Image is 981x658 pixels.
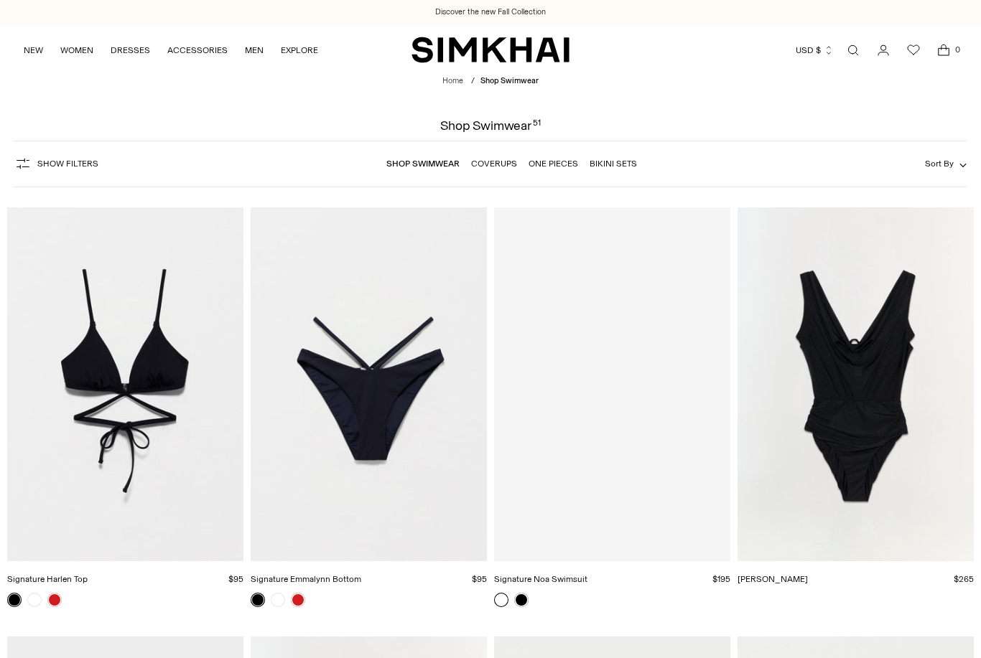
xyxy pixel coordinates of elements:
button: Sort By [925,156,967,171]
button: Show Filters [14,152,98,175]
span: Show Filters [37,159,98,169]
a: Bikini Sets [590,159,637,169]
span: Shop Swimwear [480,76,539,85]
a: Wishlist [899,36,928,65]
a: Signature Emmalynn Bottom [251,574,361,584]
h1: Shop Swimwear [440,119,541,132]
a: Ivanna Swimsuit [738,207,974,562]
span: 0 [951,43,964,56]
a: SIMKHAI [412,36,569,64]
button: USD $ [796,34,834,66]
a: Signature Emmalynn Bottom [251,207,487,562]
a: Discover the new Fall Collection [435,6,546,18]
nav: breadcrumbs [442,75,539,88]
a: Signature Noa Swimsuit [494,207,730,562]
span: $95 [228,574,243,584]
a: Signature Noa Swimsuit [494,574,587,584]
span: Sort By [925,159,954,169]
a: Coverups [471,159,517,169]
a: Open cart modal [929,36,958,65]
a: NEW [24,34,43,66]
a: DRESSES [111,34,150,66]
a: WOMEN [60,34,93,66]
a: Open search modal [839,36,868,65]
a: Shop Swimwear [386,159,460,169]
div: / [471,75,475,88]
a: Signature Harlen Top [7,207,243,562]
nav: Linked collections [386,149,637,179]
a: One Pieces [529,159,578,169]
span: $95 [472,574,487,584]
a: MEN [245,34,264,66]
a: Signature Harlen Top [7,574,88,584]
span: $265 [954,574,974,584]
a: [PERSON_NAME] [738,574,808,584]
a: EXPLORE [281,34,318,66]
a: ACCESSORIES [167,34,228,66]
span: $195 [712,574,730,584]
a: Home [442,76,463,85]
div: 51 [533,119,541,132]
a: Go to the account page [869,36,898,65]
